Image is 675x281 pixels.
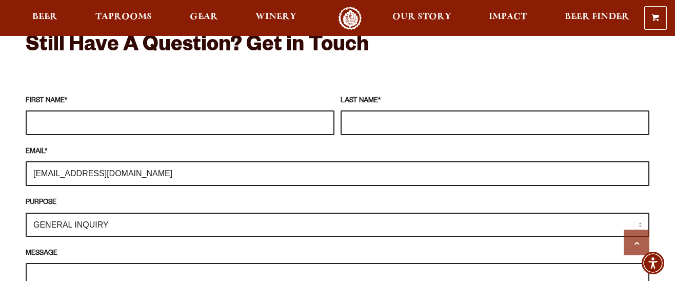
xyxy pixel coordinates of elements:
span: Beer [32,13,57,21]
a: Beer Finder [558,7,636,30]
a: Odell Home [331,7,369,30]
a: Gear [183,7,225,30]
a: Our Story [386,7,458,30]
abbr: required [45,148,47,156]
abbr: required [378,98,381,105]
a: Taprooms [89,7,158,30]
span: Beer Finder [565,13,629,21]
h2: Still Have A Question? Get in Touch [26,34,649,59]
label: MESSAGE [26,248,649,259]
label: LAST NAME [341,96,649,107]
span: Winery [255,13,296,21]
span: Gear [190,13,218,21]
a: Scroll to top [624,230,649,255]
span: Taprooms [95,13,152,21]
abbr: required [65,98,67,105]
a: Winery [249,7,303,30]
span: Our Story [392,13,451,21]
div: Accessibility Menu [642,252,664,274]
span: Impact [489,13,527,21]
a: Impact [482,7,533,30]
label: FIRST NAME [26,96,334,107]
label: PURPOSE [26,197,649,209]
a: Beer [26,7,64,30]
label: EMAIL [26,146,649,158]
